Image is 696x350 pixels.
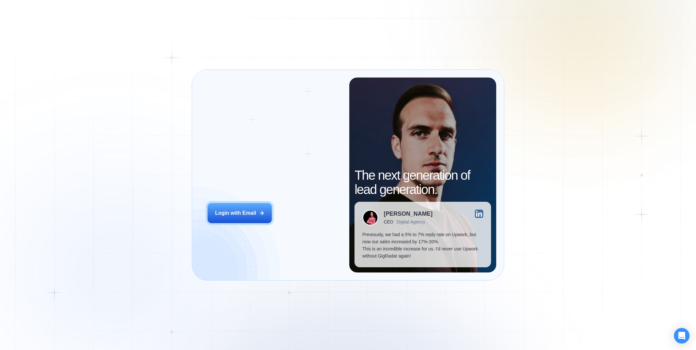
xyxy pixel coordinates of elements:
div: CEO [384,219,393,224]
button: Login with Email [208,203,272,223]
h2: The next generation of lead generation. [354,168,491,197]
div: Digital Agency [397,219,425,224]
div: Login with Email [215,210,256,217]
p: Previously, we had a 5% to 7% reply rate on Upwork, but now our sales increased by 17%-20%. This ... [362,231,483,259]
div: Open Intercom Messenger [674,328,690,344]
div: [PERSON_NAME] [384,211,433,217]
